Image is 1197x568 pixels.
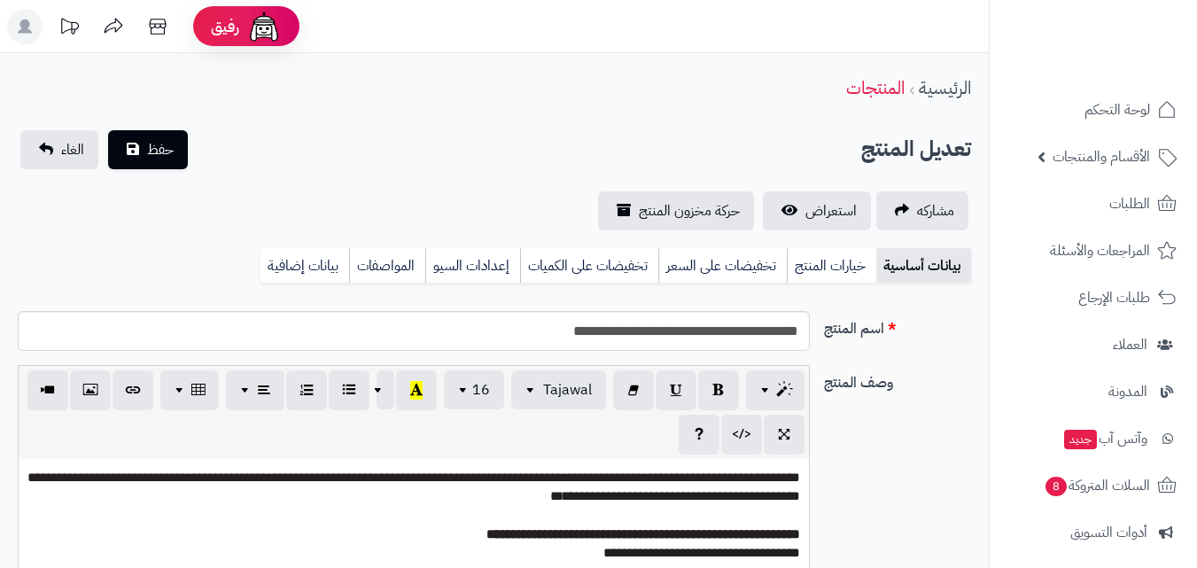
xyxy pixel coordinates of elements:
[658,248,787,284] a: تخفيضات على السعر
[511,370,606,409] button: Tajawal
[817,365,978,393] label: وصف المنتج
[1084,97,1150,122] span: لوحة التحكم
[1077,27,1180,64] img: logo-2.png
[211,16,239,37] span: رفيق
[543,379,592,401] span: Tajawal
[763,191,871,230] a: استعراض
[1000,464,1186,507] a: السلات المتروكة8
[598,191,754,230] a: حركة مخزون المنتج
[861,131,971,167] h2: تعديل المنتج
[349,248,425,284] a: المواصفات
[1000,323,1186,366] a: العملاء
[1050,238,1150,263] span: المراجعات والأسئلة
[246,9,282,44] img: ai-face.png
[1062,426,1147,451] span: وآتس آب
[61,139,84,160] span: الغاء
[1064,430,1097,449] span: جديد
[1000,183,1186,225] a: الطلبات
[147,139,174,160] span: حفظ
[917,200,954,222] span: مشاركه
[876,248,971,284] a: بيانات أساسية
[1113,332,1147,357] span: العملاء
[260,248,349,284] a: بيانات إضافية
[1053,144,1150,169] span: الأقسام والمنتجات
[1000,276,1186,319] a: طلبات الإرجاع
[1000,370,1186,413] a: المدونة
[520,248,658,284] a: تخفيضات على الكميات
[639,200,740,222] span: حركة مخزون المنتج
[20,130,98,169] a: الغاء
[846,74,905,101] a: المنتجات
[444,370,504,409] button: 16
[1000,89,1186,131] a: لوحة التحكم
[1000,511,1186,554] a: أدوات التسويق
[1078,285,1150,310] span: طلبات الإرجاع
[47,9,91,49] a: تحديثات المنصة
[425,248,520,284] a: إعدادات السيو
[787,248,876,284] a: خيارات المنتج
[1109,191,1150,216] span: الطلبات
[1070,520,1147,545] span: أدوات التسويق
[919,74,971,101] a: الرئيسية
[472,379,490,401] span: 16
[876,191,968,230] a: مشاركه
[805,200,857,222] span: استعراض
[1108,379,1147,404] span: المدونة
[1044,473,1150,498] span: السلات المتروكة
[1045,476,1068,497] span: 8
[1000,417,1186,460] a: وآتس آبجديد
[817,311,978,339] label: اسم المنتج
[108,130,188,169] button: حفظ
[1000,230,1186,272] a: المراجعات والأسئلة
